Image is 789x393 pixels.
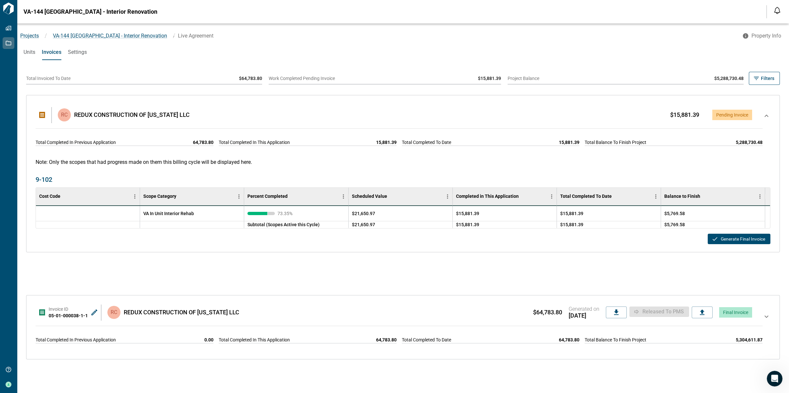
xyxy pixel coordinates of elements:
button: Sort [612,192,621,201]
span: $21,650.97 [352,221,375,228]
span: Total Balance To Finish Project [585,337,646,343]
div: Invoice ID05-01-000038-1-1RCREDUX CONSTRUCTION OF [US_STATE] LLC $64,783.80Generated on[DATE]Rele... [33,301,773,354]
button: Menu [651,192,661,201]
span: Units [24,49,35,55]
span: Total Completed In Previous Application [36,139,116,146]
span: 64,783.80 [376,337,397,343]
div: Balance to Finish [661,187,765,206]
span: $5,769.58 [664,221,685,228]
span: VA In Unit Interior Rehab [143,210,194,217]
span: $21,650.97 [352,210,375,217]
div: RCREDUX CONSTRUCTION OF [US_STATE] LLC $15,881.39Pending InvoiceTotal Completed In Previous Appli... [33,101,773,152]
div: Scope Category [140,187,244,206]
span: Filters [761,75,774,82]
span: 73.35 % [277,211,297,216]
span: 64,783.80 [193,139,213,146]
button: Menu [755,192,765,201]
button: Filters [749,72,780,85]
span: 5,304,611.87 [736,337,763,343]
div: Cost Code [39,194,60,199]
span: Generated on [569,306,599,312]
div: Cost Code [36,187,140,206]
span: Work Completed Pending Invoice [269,76,335,81]
span: Final Invoice [723,310,748,315]
span: $15,881.39 [560,210,583,217]
button: Open notification feed [772,5,782,16]
span: REDUX CONSTRUCTION OF [US_STATE] LLC [74,112,190,118]
div: Scheduled Value [349,187,453,206]
span: VA-144 [GEOGRAPHIC_DATA] - Interior Renovation [53,33,167,39]
span: REDUX CONSTRUCTION OF [US_STATE] LLC [124,309,239,316]
div: Scope Category [143,194,176,199]
span: Invoices [42,49,61,55]
a: Projects [20,33,39,39]
p: Note: Only the scopes that had progress made on them this billing cycle will be displayed here. [36,159,770,165]
nav: breadcrumb [17,32,738,40]
span: 9-102 [36,176,770,183]
div: Balance to Finish [664,194,700,199]
button: Menu [443,192,452,201]
span: Invoice ID [49,307,68,312]
span: Total Invoiced To Date [26,76,71,81]
span: Total Completed In This Application [219,139,290,146]
iframe: Intercom live chat [767,371,782,386]
button: Menu [339,192,348,201]
span: $15,881.39 [478,76,501,81]
span: Total Completed In This Application [219,337,290,343]
span: $64,783.80 [239,76,262,81]
div: Percent Completed [247,194,288,199]
div: Total Completed To Date [557,187,661,206]
div: Completed in This Application [456,194,519,199]
span: Live Agreement [178,33,213,39]
button: Menu [547,192,557,201]
p: RC [61,111,68,119]
span: Property Info [751,33,781,39]
span: Total Balance To Finish Project [585,139,646,146]
span: 64,783.80 [559,337,579,343]
span: 15,881.39 [559,139,579,146]
span: VA-144 [GEOGRAPHIC_DATA] - Interior Renovation [24,8,157,15]
span: $15,881.39 [456,210,479,217]
span: $64,783.80 [533,309,562,316]
button: Menu [130,192,140,201]
span: 05-01-000038-1-1 [49,313,88,318]
div: Total Completed To Date [560,194,612,199]
span: $15,881.39 [456,221,479,228]
span: 0.00 [204,337,213,343]
span: $15,881.39 [560,221,583,228]
button: Generate Final Invoice [708,234,770,244]
span: Total Completed To Date [402,337,451,343]
p: RC [111,308,117,316]
button: Property Info [738,30,786,42]
span: [DATE] [569,312,599,319]
button: Menu [234,192,244,201]
span: Total Completed To Date [402,139,451,146]
div: Completed in This Application [453,187,557,206]
div: Percent Completed [244,187,348,206]
div: Scheduled Value [352,194,387,199]
span: $15,881.39 [670,112,699,118]
span: Project Balance [508,76,539,81]
span: Total Completed In Previous Application [36,337,116,343]
div: base tabs [17,44,789,60]
span: Pending Invoice [716,112,748,118]
span: 5,288,730.48 [736,139,763,146]
span: Subtotal (Scopes Active this Cycle) [247,222,320,227]
span: 15,881.39 [376,139,397,146]
span: $5,288,730.48 [714,76,744,81]
span: $5,769.58 [664,210,685,217]
span: Settings [68,49,87,55]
